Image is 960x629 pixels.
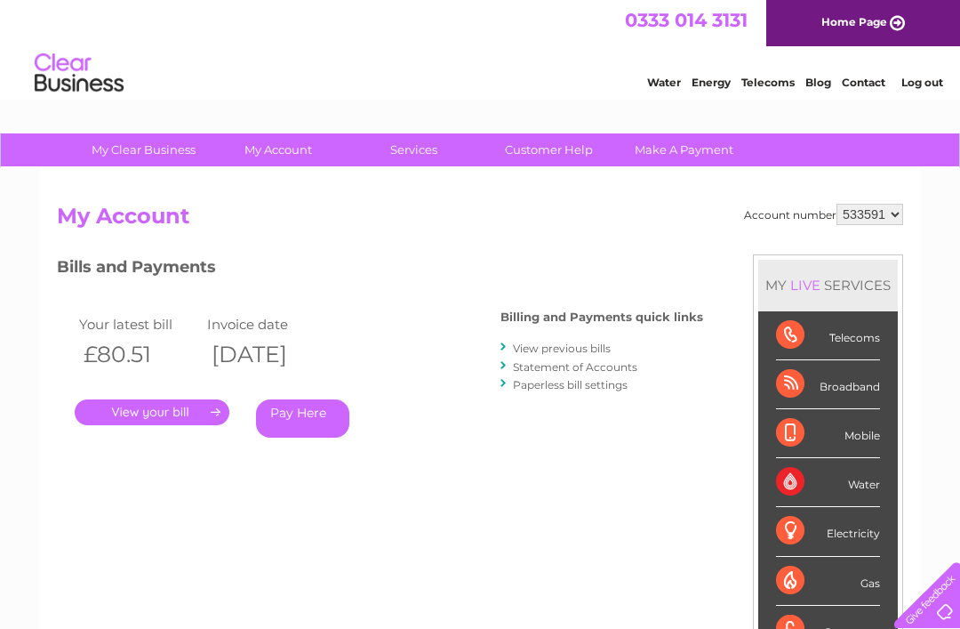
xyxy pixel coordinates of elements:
h4: Billing and Payments quick links [500,310,703,324]
div: MY SERVICES [758,260,898,310]
a: Paperless bill settings [513,378,628,391]
a: Make A Payment [611,133,757,166]
a: My Account [205,133,352,166]
td: Your latest bill [75,312,203,336]
a: Water [647,76,681,89]
div: LIVE [787,277,824,294]
a: Telecoms [741,76,795,89]
a: 0333 014 3131 [625,9,748,31]
th: £80.51 [75,336,203,373]
h2: My Account [57,204,903,238]
a: Services [340,133,487,166]
a: My Clear Business [70,133,217,166]
div: Account number [744,204,903,225]
h3: Bills and Payments [57,254,703,286]
th: [DATE] [203,336,331,373]
div: Water [776,458,880,507]
a: Energy [692,76,731,89]
a: View previous bills [513,342,611,355]
td: Invoice date [203,312,331,336]
a: . [75,399,229,425]
div: Telecoms [776,311,880,360]
div: Gas [776,557,880,606]
img: logo.png [34,46,124,101]
a: Customer Help [476,133,622,166]
a: Pay Here [256,399,349,438]
div: Mobile [776,409,880,458]
div: Clear Business is a trading name of Verastar Limited (registered in [GEOGRAPHIC_DATA] No. 3667643... [61,10,901,86]
a: Log out [901,76,943,89]
a: Blog [805,76,831,89]
div: Electricity [776,507,880,556]
a: Contact [842,76,885,89]
a: Statement of Accounts [513,360,637,374]
div: Broadband [776,360,880,409]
